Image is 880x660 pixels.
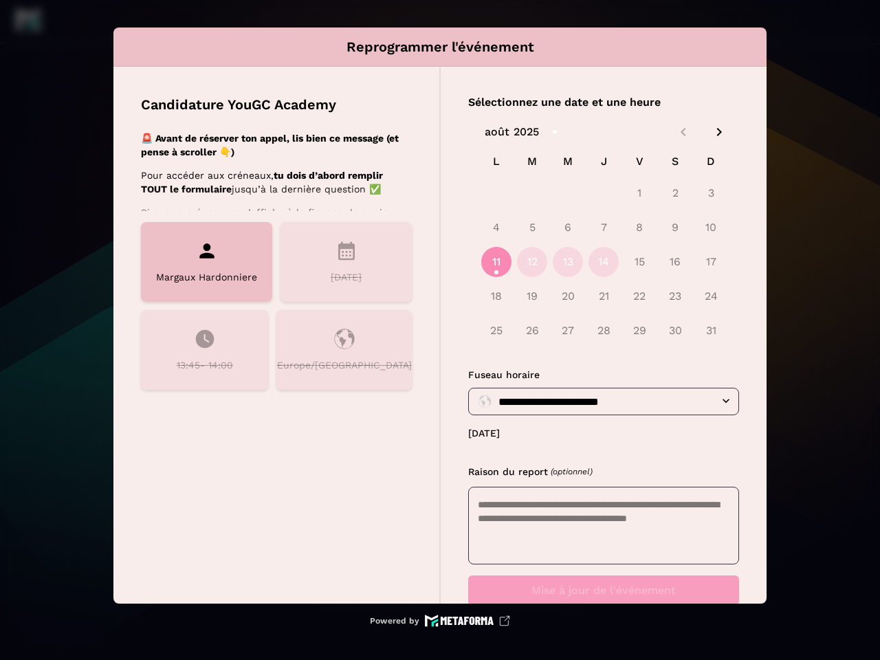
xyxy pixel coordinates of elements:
span: M [555,148,580,175]
span: S [663,148,687,175]
span: D [698,148,723,175]
span: M [520,148,544,175]
button: 14 août 2025 [588,247,619,277]
button: Next month [707,120,731,144]
a: Powered by [370,615,510,627]
button: 12 août 2025 [517,247,547,277]
button: calendar view is open, switch to year view [543,120,566,144]
p: Pour accéder aux créneaux, jusqu’à la dernière question ✅ [141,168,408,196]
img: logo [425,615,510,627]
p: Sélectionnez une date et une heure [468,94,739,111]
p: [DATE] [331,270,362,285]
span: L [484,148,509,175]
p: Powered by [370,615,419,626]
span: V [627,148,652,175]
div: 2025 [514,124,539,140]
p: Fuseau horaire [468,368,739,382]
p: Candidature YouGC Academy [141,94,336,115]
p: 13:45 - 14:00 [177,358,233,372]
h5: Raison du report [468,465,548,478]
strong: 🚨 Avant de réserver ton appel, lis bien ce message (et pense à scroller 👇) [141,133,399,157]
p: Reprogrammer l'événement [346,38,534,55]
button: Open [718,393,734,409]
p: [DATE] [468,426,739,441]
p: Margaux Hardonniere [156,270,257,284]
div: août [485,124,509,140]
p: Si aucun créneau ne s’affiche à la fin, pas de panique : [141,206,408,219]
h5: ( optionnel ) [551,466,593,477]
button: 13 août 2025 [553,247,583,277]
p: Europe/[GEOGRAPHIC_DATA] [277,358,412,372]
span: J [591,148,616,175]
